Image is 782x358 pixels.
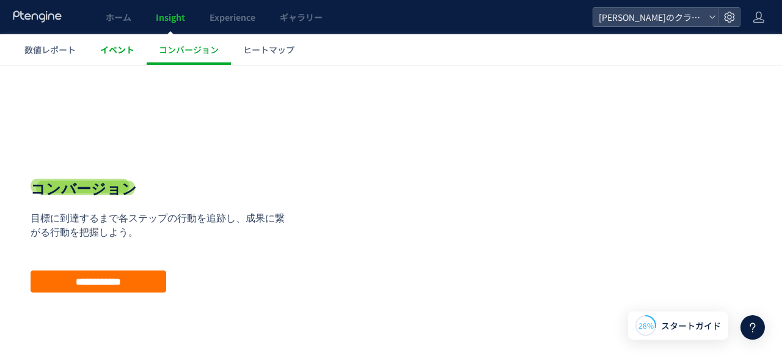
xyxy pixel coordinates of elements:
[210,11,255,23] span: Experience
[280,11,323,23] span: ギャラリー
[595,8,704,26] span: [PERSON_NAME]のクラスマ
[100,43,134,56] span: イベント
[106,11,131,23] span: ホーム
[159,43,219,56] span: コンバージョン
[31,114,137,135] h1: コンバージョン
[661,319,721,332] span: スタートガイド
[31,147,293,175] p: 目標に到達するまで各ステップの行動を追跡し、成果に繋がる行動を把握しよう。
[243,43,294,56] span: ヒートマップ
[638,320,654,330] span: 28%
[156,11,185,23] span: Insight
[24,43,76,56] span: 数値レポート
